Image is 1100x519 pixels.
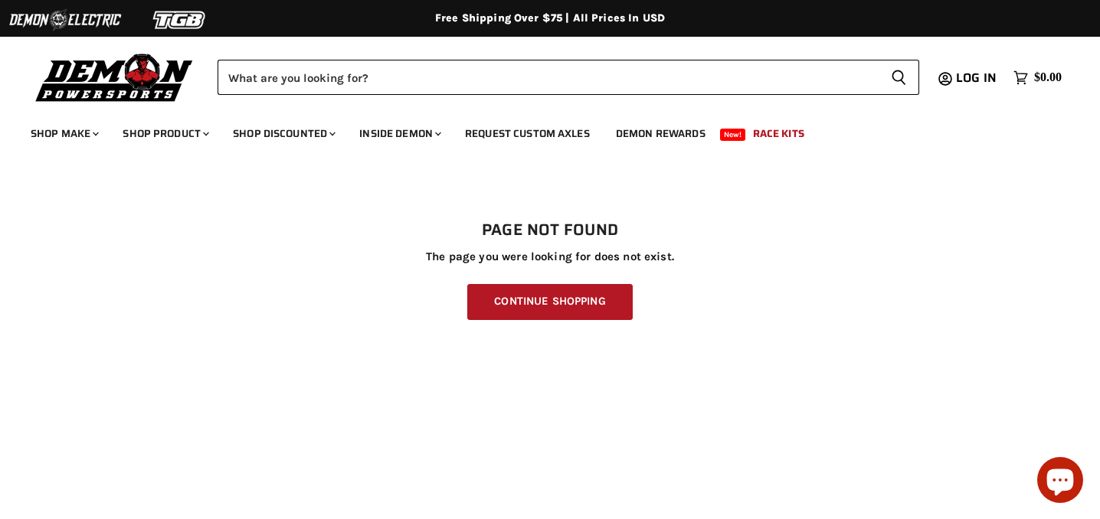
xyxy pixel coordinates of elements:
span: New! [720,129,746,141]
span: Log in [956,68,997,87]
a: Demon Rewards [604,118,717,149]
a: Request Custom Axles [453,118,601,149]
a: Race Kits [742,118,816,149]
a: Shop Product [111,118,218,149]
form: Product [218,60,919,95]
a: Shop Discounted [221,118,345,149]
h1: Page not found [31,221,1069,240]
a: Continue Shopping [467,284,632,320]
span: $0.00 [1034,70,1062,85]
input: Search [218,60,879,95]
p: The page you were looking for does not exist. [31,250,1069,263]
a: $0.00 [1006,67,1069,89]
inbox-online-store-chat: Shopify online store chat [1033,457,1088,507]
button: Search [879,60,919,95]
a: Log in [949,71,1006,85]
a: Shop Make [19,118,108,149]
a: Inside Demon [348,118,450,149]
img: TGB Logo 2 [123,5,237,34]
img: Demon Electric Logo 2 [8,5,123,34]
ul: Main menu [19,112,1058,149]
img: Demon Powersports [31,50,198,104]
